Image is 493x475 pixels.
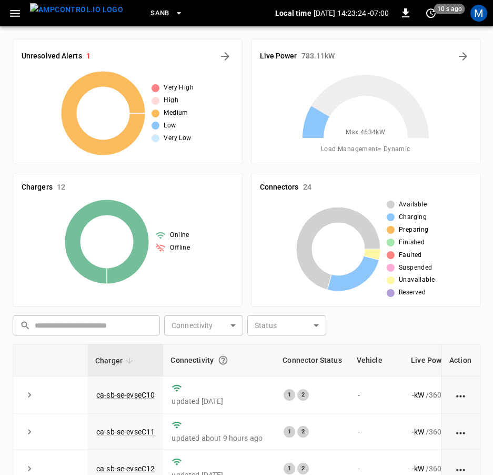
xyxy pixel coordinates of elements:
span: Charger [95,354,136,367]
td: - [349,413,404,450]
div: 1 [284,426,295,438]
span: Reserved [399,288,426,298]
h6: 783.11 kW [301,51,335,62]
div: 1 [284,463,295,474]
span: Unavailable [399,275,435,285]
div: profile-icon [470,5,487,22]
span: Offline [170,243,190,253]
td: - [349,377,404,413]
div: 2 [297,389,309,401]
p: updated [DATE] [172,396,267,407]
span: Very High [164,83,194,93]
h6: 1 [86,51,90,62]
button: expand row [22,424,37,440]
span: Online [170,230,189,241]
span: Preparing [399,225,429,235]
span: Suspended [399,263,432,273]
a: ca-sb-se-evseC12 [96,464,155,473]
div: action cell options [455,463,468,474]
span: Charging [399,212,427,223]
p: Local time [275,8,311,18]
div: action cell options [455,390,468,400]
span: Medium [164,108,188,118]
span: Max. 4634 kW [346,127,385,138]
a: ca-sb-se-evseC11 [96,428,155,436]
img: ampcontrol.io logo [30,3,123,16]
h6: Connectors [260,182,299,193]
span: Very Low [164,133,191,144]
p: updated about 9 hours ago [172,433,267,443]
span: Low [164,121,176,131]
button: set refresh interval [422,5,439,22]
span: Faulted [399,250,422,261]
button: All Alerts [217,48,234,65]
a: ca-sb-se-evseC10 [96,391,155,399]
button: Connection between the charger and our software. [214,351,233,370]
span: 10 s ago [434,4,465,14]
p: - kW [412,390,424,400]
p: - kW [412,427,424,437]
button: Energy Overview [455,48,471,65]
span: High [164,95,178,106]
th: Connector Status [275,344,349,377]
div: Connectivity [170,351,268,370]
div: 2 [297,463,309,474]
p: [DATE] 14:23:24 -07:00 [314,8,389,18]
span: SanB [150,7,169,19]
div: 2 [297,426,309,438]
h6: Live Power [260,51,297,62]
button: SanB [146,3,187,24]
h6: 12 [57,182,65,193]
h6: Unresolved Alerts [22,51,82,62]
span: Finished [399,237,425,248]
p: - kW [412,463,424,474]
div: action cell options [455,427,468,437]
div: / 360 kW [412,427,473,437]
span: Available [399,200,427,210]
th: Live Power [404,344,481,377]
th: Vehicle [349,344,404,377]
div: 1 [284,389,295,401]
span: Load Management = Dynamic [321,144,410,155]
h6: Chargers [22,182,53,193]
th: Action [441,344,480,377]
button: expand row [22,387,37,403]
div: / 360 kW [412,390,473,400]
div: / 360 kW [412,463,473,474]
